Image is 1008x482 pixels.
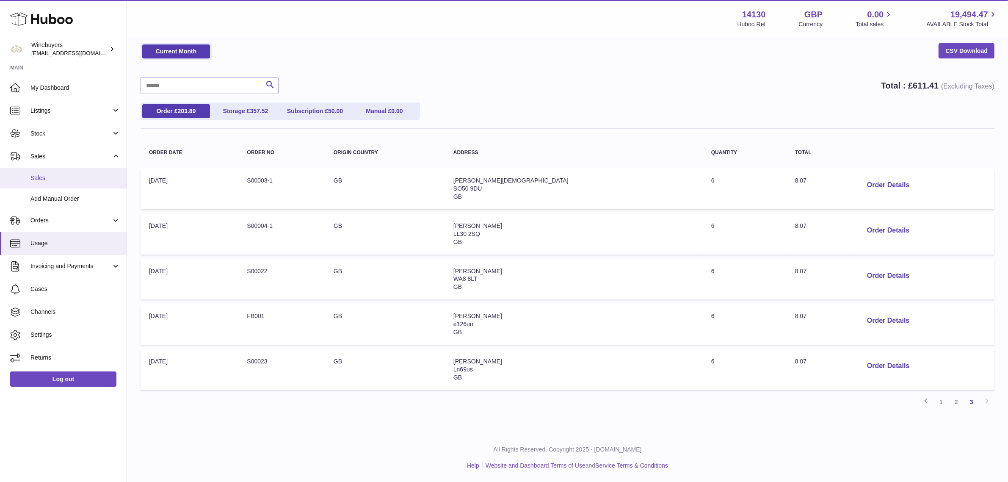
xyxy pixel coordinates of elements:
span: SO50 9DU [453,185,482,192]
span: [PERSON_NAME][DEMOGRAPHIC_DATA] [453,177,569,184]
td: GB [325,304,445,345]
th: Total [787,141,852,164]
span: 8.07 [795,313,806,319]
a: Subscription £50.00 [281,104,349,118]
a: 0.00 Total sales [856,9,893,28]
span: 8.07 [795,358,806,365]
span: 0.00 [391,108,403,114]
td: [DATE] [141,349,238,390]
a: Help [467,462,479,469]
span: WA8 8LT [453,275,478,282]
td: 6 [703,304,787,345]
span: 357.52 [250,108,268,114]
span: Invoicing and Payments [30,262,111,270]
span: Usage [30,239,120,247]
a: Order £203.89 [142,104,210,118]
td: [DATE] [141,259,238,300]
span: Sales [30,152,111,161]
div: Huboo Ref [737,20,766,28]
th: Origin Country [325,141,445,164]
a: Website and Dashboard Terms of Use [486,462,585,469]
td: S00023 [238,349,325,390]
span: Orders [30,216,111,224]
span: Total sales [856,20,893,28]
td: 6 [703,213,787,255]
button: Order Details [860,357,916,375]
a: 3 [964,394,979,410]
span: Returns [30,354,120,362]
span: Stock [30,130,111,138]
a: Log out [10,371,116,387]
p: All Rights Reserved. Copyright 2025 - [DOMAIN_NAME] [134,446,1001,454]
div: Winebuyers [31,41,108,57]
a: 1 [933,394,949,410]
span: 0.00 [867,9,884,20]
strong: Total : £ [881,81,994,90]
span: My Dashboard [30,84,120,92]
td: S00003-1 [238,168,325,209]
span: GB [453,193,462,200]
td: S00022 [238,259,325,300]
span: Add Manual Order [30,195,120,203]
span: [PERSON_NAME] [453,313,502,319]
td: 6 [703,168,787,209]
a: Storage £357.52 [212,104,279,118]
button: Order Details [860,312,916,330]
td: [DATE] [141,304,238,345]
span: [EMAIL_ADDRESS][DOMAIN_NAME] [31,50,124,56]
a: CSV Download [939,43,994,58]
li: and [483,462,668,470]
td: [DATE] [141,168,238,209]
span: Listings [30,107,111,115]
button: Order Details [860,177,916,194]
a: Service Terms & Conditions [595,462,668,469]
span: GB [453,283,462,290]
span: Channels [30,308,120,316]
a: 2 [949,394,964,410]
th: Quantity [703,141,787,164]
span: [PERSON_NAME] [453,268,502,274]
span: e126un [453,321,473,327]
td: 6 [703,259,787,300]
span: [PERSON_NAME] [453,358,502,365]
span: 203.89 [177,108,196,114]
td: GB [325,259,445,300]
a: 19,494.47 AVAILABLE Stock Total [926,9,998,28]
button: Order Details [860,267,916,285]
strong: 14130 [742,9,766,20]
span: 19,494.47 [950,9,988,20]
td: GB [325,349,445,390]
td: GB [325,213,445,255]
span: Settings [30,331,120,339]
th: Address [445,141,703,164]
span: [PERSON_NAME] [453,222,502,229]
span: (Excluding Taxes) [941,83,994,90]
td: S00004-1 [238,213,325,255]
td: FB001 [238,304,325,345]
span: GB [453,238,462,245]
span: 8.07 [795,268,806,274]
th: Order Date [141,141,238,164]
a: Current Month [142,44,210,58]
span: AVAILABLE Stock Total [926,20,998,28]
td: [DATE] [141,213,238,255]
button: Order Details [860,222,916,239]
img: internalAdmin-14130@internal.huboo.com [10,43,23,55]
div: Currency [799,20,823,28]
span: Cases [30,285,120,293]
td: 6 [703,349,787,390]
span: 8.07 [795,177,806,184]
span: GB [453,374,462,381]
span: Ln69us [453,366,473,373]
td: GB [325,168,445,209]
strong: GBP [804,9,823,20]
span: GB [453,329,462,335]
span: 611.41 [913,81,939,90]
span: 50.00 [328,108,343,114]
a: Manual £0.00 [351,104,418,118]
span: LL30 2SQ [453,230,480,237]
th: Order no [238,141,325,164]
span: Sales [30,174,120,182]
span: 8.07 [795,222,806,229]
